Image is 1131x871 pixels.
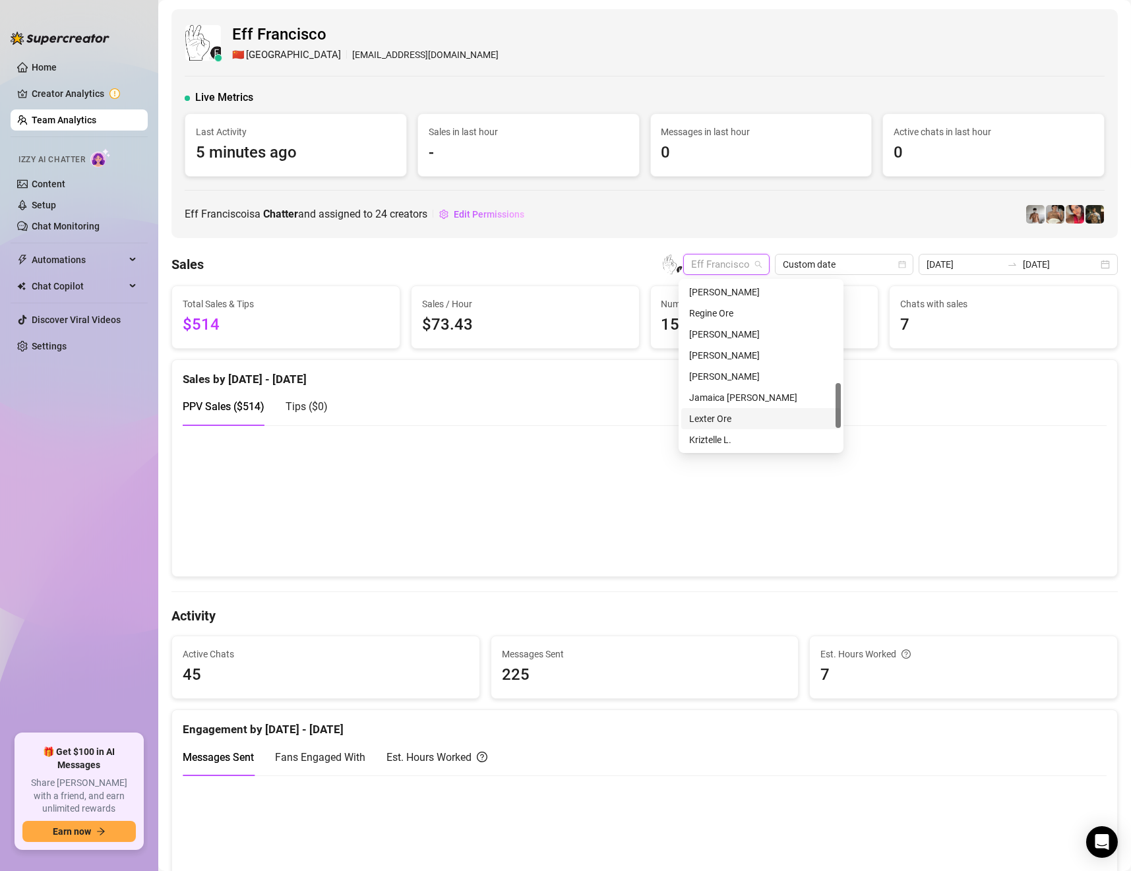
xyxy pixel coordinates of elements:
[689,327,833,342] div: [PERSON_NAME]
[1026,205,1045,224] img: aussieboy_j
[1023,257,1098,272] input: End date
[661,313,868,338] span: 15
[171,255,204,274] h4: Sales
[183,313,389,338] span: $514
[783,255,905,274] span: Custom date
[689,433,833,447] div: Kriztelle L.
[689,306,833,320] div: Regine Ore
[900,297,1107,311] span: Chats with sales
[689,369,833,384] div: [PERSON_NAME]
[1086,826,1118,858] div: Open Intercom Messenger
[32,341,67,351] a: Settings
[661,140,861,165] span: 0
[32,221,100,231] a: Chat Monitoring
[502,663,788,688] span: 225
[689,411,833,426] div: Lexter Ore
[681,345,841,366] div: Arianna Aguilar
[32,115,96,125] a: Team Analytics
[894,125,1093,139] span: Active chats in last hour
[691,255,762,274] span: Eff Francisco
[663,255,683,274] img: Eff Francisco
[1066,205,1084,224] img: Vanessa
[32,62,57,73] a: Home
[196,140,396,165] span: 5 minutes ago
[232,47,499,63] div: [EMAIL_ADDRESS][DOMAIN_NAME]
[32,179,65,189] a: Content
[898,260,906,268] span: calendar
[454,209,524,220] span: Edit Permissions
[195,90,253,105] span: Live Metrics
[183,647,469,661] span: Active Chats
[1046,205,1064,224] img: Aussieboy_jfree
[820,647,1107,661] div: Est. Hours Worked
[232,47,245,63] span: 🇨🇳
[263,208,298,220] b: Chatter
[183,710,1107,738] div: Engagement by [DATE] - [DATE]
[96,827,106,836] span: arrow-right
[32,315,121,325] a: Discover Viral Videos
[32,276,125,297] span: Chat Copilot
[22,746,136,771] span: 🎁 Get $100 in AI Messages
[183,663,469,688] span: 45
[1007,259,1018,270] span: to
[820,663,1107,688] span: 7
[183,400,264,413] span: PPV Sales ( $514 )
[1085,205,1104,224] img: Tony
[183,751,254,764] span: Messages Sent
[661,297,868,311] span: Number of PPVs Sold
[681,303,841,324] div: Regine Ore
[681,324,841,345] div: Adrian Custodio
[32,200,56,210] a: Setup
[422,313,628,338] span: $73.43
[894,140,1093,165] span: 0
[439,210,448,219] span: setting
[681,387,841,408] div: Jamaica Hurtado
[375,208,387,220] span: 24
[681,282,841,303] div: grace Kim
[32,83,137,104] a: Creator Analytics exclamation-circle
[17,282,26,291] img: Chat Copilot
[902,647,911,661] span: question-circle
[429,140,628,165] span: -
[183,360,1107,388] div: Sales by [DATE] - [DATE]
[11,32,109,45] img: logo-BBDzfeDw.svg
[1007,259,1018,270] span: swap-right
[927,257,1002,272] input: Start date
[681,408,841,429] div: Lexter Ore
[17,255,28,265] span: thunderbolt
[681,366,841,387] div: Janela Dela Pena
[429,125,628,139] span: Sales in last hour
[185,206,427,222] span: Eff Francisco is a and assigned to creators
[246,47,341,63] span: [GEOGRAPHIC_DATA]
[689,285,833,299] div: [PERSON_NAME]
[32,249,125,270] span: Automations
[185,25,221,61] img: Eff Francisco
[286,400,328,413] span: Tips ( $0 )
[386,749,487,766] div: Est. Hours Worked
[689,348,833,363] div: [PERSON_NAME]
[232,22,499,47] span: Eff Francisco
[422,297,628,311] span: Sales / Hour
[439,204,525,225] button: Edit Permissions
[477,749,487,766] span: question-circle
[502,647,788,661] span: Messages Sent
[275,751,365,764] span: Fans Engaged With
[196,125,396,139] span: Last Activity
[18,154,85,166] span: Izzy AI Chatter
[661,125,861,139] span: Messages in last hour
[53,826,91,837] span: Earn now
[171,607,1118,625] h4: Activity
[900,313,1107,338] span: 7
[183,297,389,311] span: Total Sales & Tips
[22,821,136,842] button: Earn nowarrow-right
[90,148,111,167] img: AI Chatter
[689,390,833,405] div: Jamaica [PERSON_NAME]
[22,777,136,816] span: Share [PERSON_NAME] with a friend, and earn unlimited rewards
[681,429,841,450] div: Kriztelle L.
